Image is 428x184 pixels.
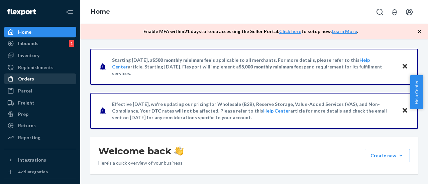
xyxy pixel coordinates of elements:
div: Integrations [18,157,46,163]
div: Orders [18,75,34,82]
div: Prep [18,111,28,118]
button: Help Center [410,75,423,109]
p: Effective [DATE], we're updating our pricing for Wholesale (B2B), Reserve Storage, Value-Added Se... [112,101,395,121]
h1: Welcome back [98,145,184,157]
div: Add Integration [18,169,48,175]
div: Parcel [18,87,32,94]
a: Inventory [4,50,76,61]
button: Close Navigation [63,5,76,19]
a: Orders [4,73,76,84]
a: Prep [4,109,76,120]
span: $500 monthly minimum fee [152,57,211,63]
button: Integrations [4,155,76,165]
div: Home [18,29,31,35]
div: Replenishments [18,64,53,71]
ol: breadcrumbs [86,2,115,22]
a: Home [4,27,76,37]
a: Parcel [4,85,76,96]
a: Add Integration [4,168,76,176]
button: Create new [365,149,410,162]
a: Replenishments [4,62,76,73]
p: Starting [DATE], a is applicable to all merchants. For more details, please refer to this article... [112,57,395,77]
button: Close [401,62,409,71]
a: Home [91,8,110,15]
a: Freight [4,98,76,108]
button: Close [401,106,409,116]
p: Enable MFA within 21 days to keep accessing the Seller Portal. to setup now. . [143,28,358,35]
button: Open notifications [388,5,401,19]
a: Learn More [332,28,357,34]
div: Returns [18,122,36,129]
div: Reporting [18,134,40,141]
button: Open account menu [403,5,416,19]
a: Help Center [263,108,290,114]
img: Flexport logo [7,9,36,15]
span: $5,000 monthly minimum fee [239,64,301,69]
img: hand-wave emoji [174,146,184,156]
div: Freight [18,100,34,106]
button: Open Search Box [373,5,387,19]
div: Inbounds [18,40,38,47]
div: 1 [69,40,74,47]
a: Returns [4,120,76,131]
p: Here’s a quick overview of your business [98,160,184,166]
a: Inbounds1 [4,38,76,49]
a: Click here [279,28,301,34]
div: Inventory [18,52,39,59]
a: Reporting [4,132,76,143]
